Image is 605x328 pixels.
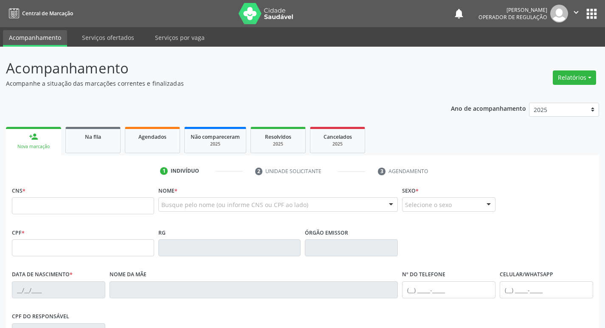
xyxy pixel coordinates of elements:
span: Busque pelo nome (ou informe CNS ou CPF ao lado) [161,200,308,209]
a: Serviços por vaga [149,30,211,45]
button:  [568,5,584,22]
span: Selecione o sexo [405,200,452,209]
div: 2025 [257,141,299,147]
span: Resolvidos [265,133,291,140]
div: 2025 [316,141,359,147]
span: Na fila [85,133,101,140]
button: apps [584,6,599,21]
label: CPF do responsável [12,310,69,323]
label: RG [158,226,166,239]
label: Nome da mãe [110,268,146,281]
input: __/__/____ [12,281,105,298]
label: Data de nascimento [12,268,73,281]
label: Nome [158,184,177,197]
span: Não compareceram [191,133,240,140]
label: CNS [12,184,25,197]
div: Nova marcação [12,143,55,150]
input: (__) _____-_____ [402,281,495,298]
div: 2025 [191,141,240,147]
label: Sexo [402,184,419,197]
div: Indivíduo [171,167,199,175]
span: Agendados [138,133,166,140]
p: Ano de acompanhamento [451,103,526,113]
span: Operador de regulação [478,14,547,21]
button: Relatórios [553,70,596,85]
div: 1 [160,167,168,175]
button: notifications [453,8,465,20]
label: CPF [12,226,25,239]
label: Órgão emissor [305,226,348,239]
p: Acompanhamento [6,58,421,79]
div: [PERSON_NAME] [478,6,547,14]
label: Celular/WhatsApp [500,268,553,281]
a: Serviços ofertados [76,30,140,45]
div: person_add [29,132,38,141]
img: img [550,5,568,22]
span: Central de Marcação [22,10,73,17]
input: (__) _____-_____ [500,281,593,298]
span: Cancelados [324,133,352,140]
label: Nº do Telefone [402,268,445,281]
p: Acompanhe a situação das marcações correntes e finalizadas [6,79,421,88]
a: Central de Marcação [6,6,73,20]
a: Acompanhamento [3,30,67,47]
i:  [571,8,581,17]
